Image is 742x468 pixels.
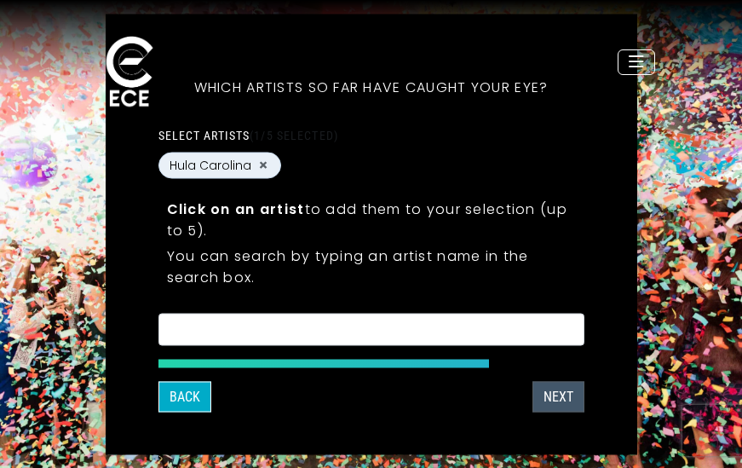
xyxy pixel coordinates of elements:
[256,158,270,173] button: Remove Hula Carolina
[167,245,576,287] p: You can search by typing an artist name in the search box.
[170,324,573,339] textarea: Search
[167,198,576,240] p: to add them to your selection (up to 5).
[250,128,338,142] span: (1/5 selected)
[532,381,584,412] button: Next
[167,199,305,218] strong: Click on an artist
[87,32,172,114] img: ece_new_logo_whitev2-1.png
[158,127,338,142] label: Select artists
[618,49,655,75] button: Toggle navigation
[158,381,211,412] button: Back
[170,156,251,174] span: Hula Carolina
